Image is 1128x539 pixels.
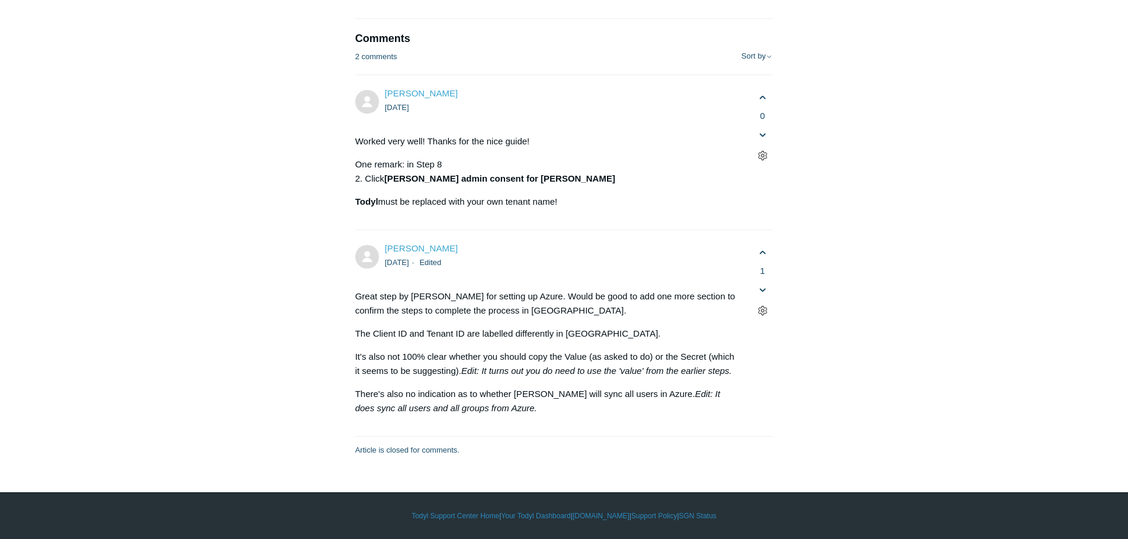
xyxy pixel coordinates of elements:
[752,146,773,166] button: Comment actions
[355,134,741,149] p: Worked very well! Thanks for the nice guide!
[355,51,397,63] p: 2 comments
[752,280,773,301] button: This comment was not helpful
[355,387,741,415] p: There's also no indication as to whether [PERSON_NAME] will sync all users in Azure.
[385,243,458,253] span: Stuart Brown
[385,88,458,98] a: [PERSON_NAME]
[501,511,570,521] a: Your Todyl Dashboard
[752,301,773,321] button: Comment actions
[384,173,615,183] strong: [PERSON_NAME] admin consent for [PERSON_NAME]
[573,511,629,521] a: [DOMAIN_NAME]
[355,195,741,209] p: must be replaced with your own tenant name!
[752,125,773,146] button: This comment was not helpful
[355,157,741,186] p: One remark: in Step 8 2. Click
[631,511,677,521] a: Support Policy
[355,444,459,456] p: Article is closed for comments.
[752,242,773,263] button: This comment was helpful
[461,366,732,376] em: Edit: It turns out you do need to use the 'value' from the earlier steps.
[355,350,741,378] p: It's also not 100% clear whether you should copy the Value (as asked to do) or the Secret (which ...
[752,264,773,278] span: 1
[419,258,441,267] li: Edited
[385,258,409,267] time: 08/23/2021, 20:44
[412,511,499,521] a: Todyl Support Center Home
[385,88,458,98] span: Erwin Geirnaert
[385,103,409,112] time: 06/08/2021, 03:45
[355,327,741,341] p: The Client ID and Tenant ID are labelled differently in [GEOGRAPHIC_DATA].
[221,511,908,521] div: | | | |
[752,109,773,123] span: 0
[355,196,378,206] strong: Todyl
[752,87,773,108] button: This comment was helpful
[385,243,458,253] a: [PERSON_NAME]
[355,31,773,47] h2: Comments
[741,52,773,61] button: Sort by
[679,511,716,521] a: SGN Status
[355,289,741,318] p: Great step by [PERSON_NAME] for setting up Azure. Would be good to add one more section to confir...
